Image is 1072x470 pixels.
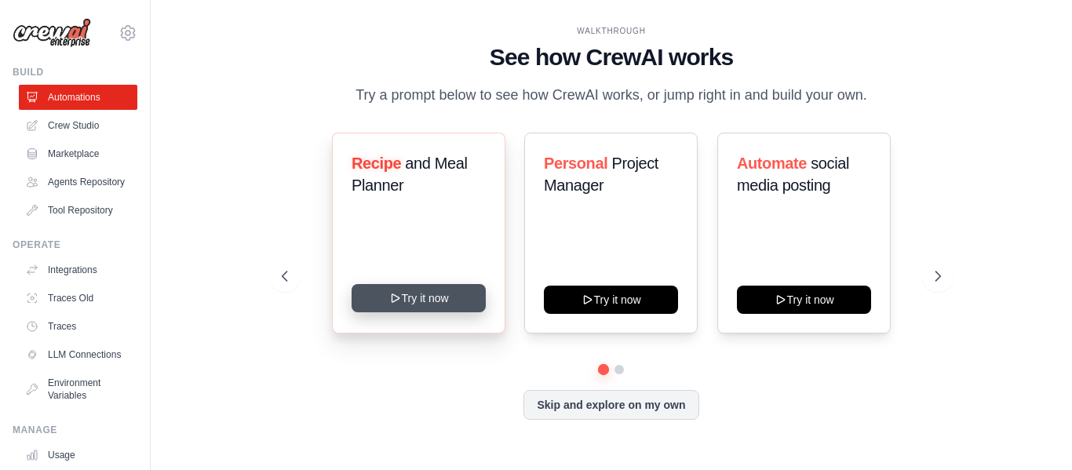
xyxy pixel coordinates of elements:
div: Operate [13,239,137,251]
a: Automations [19,85,137,110]
div: Build [13,66,137,78]
span: social media posting [737,155,849,194]
button: Skip and explore on my own [523,390,698,420]
h1: See how CrewAI works [282,43,941,71]
a: LLM Connections [19,342,137,367]
a: Integrations [19,257,137,282]
span: Project Manager [544,155,658,194]
button: Try it now [352,284,486,312]
iframe: Chat Widget [994,395,1072,470]
div: WALKTHROUGH [282,25,941,37]
p: Try a prompt below to see how CrewAI works, or jump right in and build your own. [348,84,875,107]
a: Marketplace [19,141,137,166]
button: Try it now [544,286,678,314]
a: Environment Variables [19,370,137,408]
span: Recipe [352,155,401,172]
button: Try it now [737,286,871,314]
a: Usage [19,443,137,468]
a: Traces Old [19,286,137,311]
img: Logo [13,18,91,48]
a: Tool Repository [19,198,137,223]
span: and Meal Planner [352,155,467,194]
span: Personal [544,155,607,172]
a: Agents Repository [19,169,137,195]
div: Manage [13,424,137,436]
a: Traces [19,314,137,339]
a: Crew Studio [19,113,137,138]
span: Automate [737,155,807,172]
